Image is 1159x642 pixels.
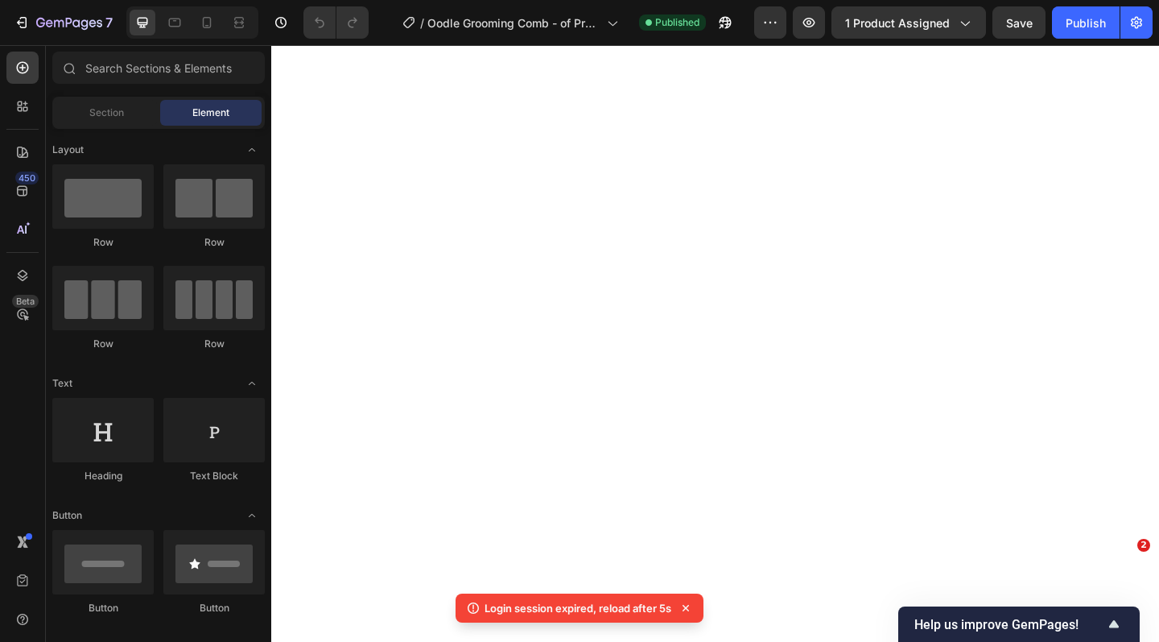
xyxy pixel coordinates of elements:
[6,6,120,39] button: 7
[52,52,265,84] input: Search Sections & Elements
[12,295,39,308] div: Beta
[52,143,84,157] span: Layout
[485,600,671,616] p: Login session expired, reload after 5s
[1066,14,1106,31] div: Publish
[1052,6,1120,39] button: Publish
[15,172,39,184] div: 450
[239,137,265,163] span: Toggle open
[427,14,600,31] span: Oodle Grooming Comb - of Product Page
[914,617,1104,632] span: Help us improve GemPages!
[52,508,82,523] span: Button
[655,15,699,30] span: Published
[105,13,113,32] p: 7
[420,14,424,31] span: /
[1137,539,1150,552] span: 2
[1006,16,1033,30] span: Save
[163,337,265,351] div: Row
[52,376,72,391] span: Text
[163,235,265,250] div: Row
[831,6,986,39] button: 1 product assigned
[239,371,265,396] span: Toggle open
[52,337,154,351] div: Row
[52,235,154,250] div: Row
[52,469,154,483] div: Heading
[89,106,124,120] span: Section
[192,106,229,120] span: Element
[914,615,1124,634] button: Show survey - Help us improve GemPages!
[845,14,950,31] span: 1 product assigned
[239,503,265,528] span: Toggle open
[271,45,1159,642] iframe: Design area
[163,469,265,483] div: Text Block
[1104,563,1143,602] iframe: Intercom live chat
[303,6,369,39] div: Undo/Redo
[52,601,154,615] div: Button
[992,6,1046,39] button: Save
[163,601,265,615] div: Button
